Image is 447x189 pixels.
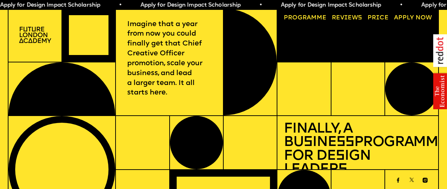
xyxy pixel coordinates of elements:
[391,12,435,24] a: Apply now
[399,2,402,8] span: •
[118,2,121,8] span: •
[329,12,365,24] a: Reviews
[394,15,398,21] span: A
[338,163,347,177] span: s
[281,12,330,24] a: Programme
[259,2,262,8] span: •
[364,12,392,24] a: Price
[307,15,311,21] span: a
[336,149,345,163] span: s
[284,122,432,177] h1: Finally, a Bu ine Programme for De ign Leader
[127,20,212,98] p: Imagine that a year from now you could finally get that Chief Creative Officer promotion, scale y...
[336,135,354,150] span: ss
[304,135,312,150] span: s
